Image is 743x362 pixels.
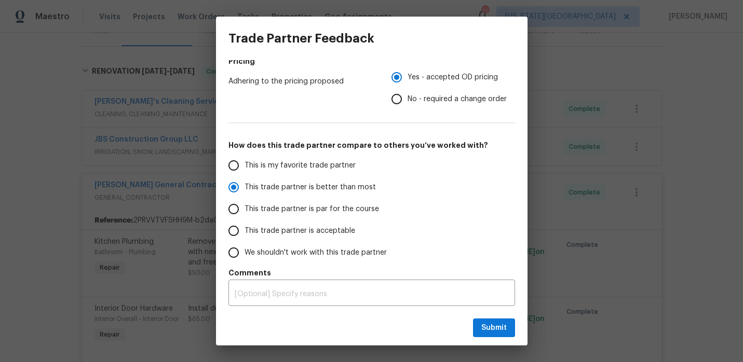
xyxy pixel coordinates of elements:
[408,72,498,83] span: Yes - accepted OD pricing
[228,76,375,87] span: Adhering to the pricing proposed
[408,94,507,105] span: No - required a change order
[228,268,515,278] h5: Comments
[245,160,356,171] span: This is my favorite trade partner
[481,322,507,335] span: Submit
[473,318,515,338] button: Submit
[228,31,374,46] h3: Trade Partner Feedback
[228,140,515,150] h5: How does this trade partner compare to others you’ve worked with?
[245,247,387,258] span: We shouldn't work with this trade partner
[228,56,515,66] h5: Pricing
[228,155,515,263] div: How does this trade partner compare to others you’ve worked with?
[391,66,515,110] div: Pricing
[245,204,379,215] span: This trade partner is par for the course
[245,226,355,236] span: This trade partner is acceptable
[245,182,376,193] span: This trade partner is better than most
